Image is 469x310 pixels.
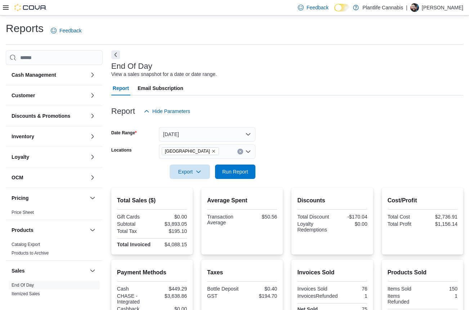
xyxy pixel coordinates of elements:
[12,174,23,181] h3: OCM
[410,3,419,12] div: Wesley Lynch
[334,4,349,12] input: Dark Mode
[211,149,216,153] button: Remove Fort Saskatchewan from selection in this group
[245,149,251,154] button: Open list of options
[159,127,255,141] button: [DATE]
[113,81,129,95] span: Report
[152,108,190,115] span: Hide Parameters
[12,251,49,256] a: Products to Archive
[88,194,97,202] button: Pricing
[12,250,49,256] span: Products to Archive
[207,293,241,299] div: GST
[12,112,87,120] button: Discounts & Promotions
[12,71,56,78] h3: Cash Management
[12,133,87,140] button: Inventory
[117,242,151,247] strong: Total Invoiced
[424,214,457,220] div: $2,736.91
[237,149,243,154] button: Clear input
[244,293,277,299] div: $194.70
[14,4,47,11] img: Cova
[6,240,103,260] div: Products
[12,133,34,140] h3: Inventory
[362,3,403,12] p: Plantlife Cannabis
[12,267,87,274] button: Sales
[12,210,34,215] a: Price Sheet
[297,286,331,292] div: Invoices Sold
[12,174,87,181] button: OCM
[12,71,87,78] button: Cash Management
[88,71,97,79] button: Cash Management
[170,165,210,179] button: Export
[111,50,120,59] button: Next
[12,291,40,296] a: Itemized Sales
[424,221,457,227] div: $1,156.14
[111,71,217,78] div: View a sales snapshot for a date or date range.
[141,104,193,118] button: Hide Parameters
[388,221,421,227] div: Total Profit
[334,221,367,227] div: $0.00
[59,27,81,34] span: Feedback
[12,226,33,234] h3: Products
[207,268,277,277] h2: Taxes
[222,168,248,175] span: Run Report
[117,293,151,305] div: CHASE - Integrated
[88,226,97,234] button: Products
[424,293,457,299] div: 1
[12,153,29,161] h3: Loyalty
[153,228,187,234] div: $195.10
[88,132,97,141] button: Inventory
[153,286,187,292] div: $449.29
[12,194,28,202] h3: Pricing
[117,221,151,227] div: Subtotal
[111,107,135,116] h3: Report
[117,268,187,277] h2: Payment Methods
[12,282,34,288] span: End Of Day
[297,221,331,233] div: Loyalty Redemptions
[12,283,34,288] a: End Of Day
[48,23,84,38] a: Feedback
[12,226,87,234] button: Products
[12,92,87,99] button: Customer
[12,92,35,99] h3: Customer
[88,266,97,275] button: Sales
[244,286,277,292] div: $0.40
[297,196,367,205] h2: Discounts
[138,81,183,95] span: Email Subscription
[6,21,44,36] h1: Reports
[388,196,457,205] h2: Cost/Profit
[12,112,70,120] h3: Discounts & Promotions
[388,268,457,277] h2: Products Sold
[334,214,367,220] div: -$170.04
[12,153,87,161] button: Loyalty
[12,267,25,274] h3: Sales
[153,221,187,227] div: $3,893.05
[117,286,151,292] div: Cash
[6,208,103,220] div: Pricing
[207,196,277,205] h2: Average Spent
[297,268,367,277] h2: Invoices Sold
[244,214,277,220] div: $50.56
[297,214,331,220] div: Total Discount
[422,3,463,12] p: [PERSON_NAME]
[12,242,40,247] span: Catalog Export
[297,293,338,299] div: InvoicesRefunded
[153,242,187,247] div: $4,088.15
[12,242,40,247] a: Catalog Export
[88,173,97,182] button: OCM
[340,293,367,299] div: 1
[88,112,97,120] button: Discounts & Promotions
[88,153,97,161] button: Loyalty
[295,0,331,15] a: Feedback
[162,147,219,155] span: Fort Saskatchewan
[153,293,187,299] div: $3,638.86
[215,165,255,179] button: Run Report
[388,293,421,305] div: Items Refunded
[424,286,457,292] div: 150
[388,214,421,220] div: Total Cost
[207,286,241,292] div: Bottle Deposit
[88,91,97,100] button: Customer
[174,165,206,179] span: Export
[307,4,329,11] span: Feedback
